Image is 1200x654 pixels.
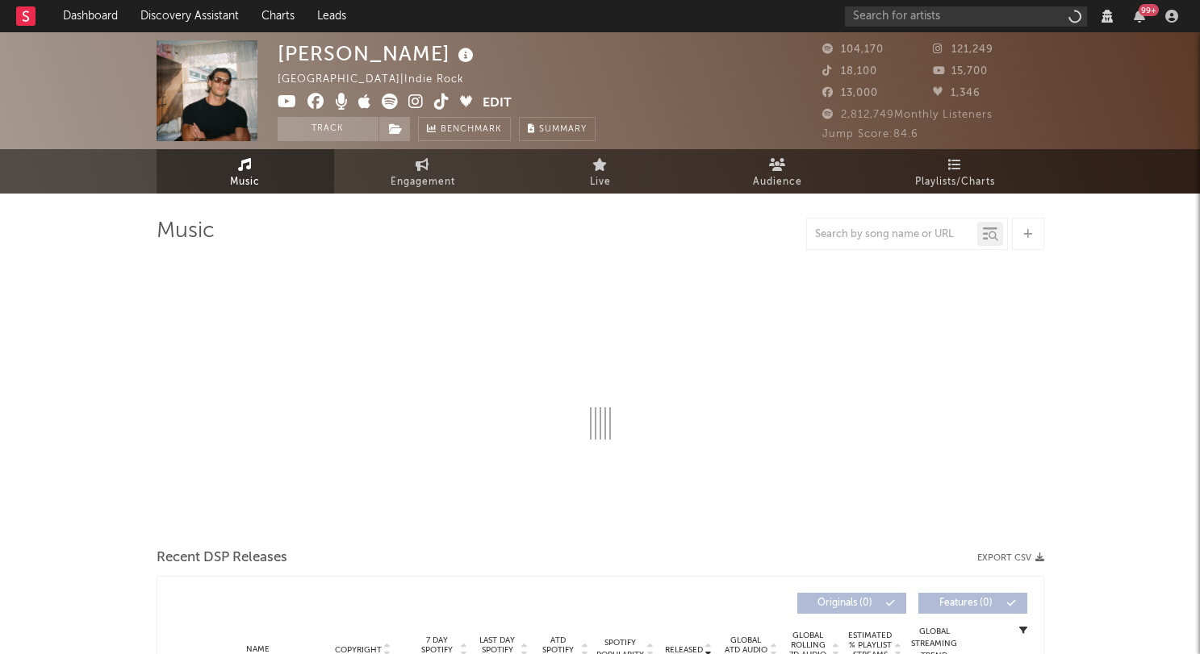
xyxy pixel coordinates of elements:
span: Live [590,173,611,192]
span: Engagement [391,173,455,192]
a: Audience [689,149,867,194]
span: 15,700 [933,66,988,77]
span: Originals ( 0 ) [808,598,882,608]
span: 18,100 [822,66,877,77]
span: Music [230,173,260,192]
a: Benchmark [418,117,511,141]
a: Playlists/Charts [867,149,1044,194]
span: 13,000 [822,88,878,98]
div: [GEOGRAPHIC_DATA] | Indie Rock [278,70,501,90]
span: Features ( 0 ) [929,598,1003,608]
div: 99 + [1139,4,1159,16]
button: Track [278,117,378,141]
button: Features(0) [918,593,1027,614]
a: Music [157,149,334,194]
span: Jump Score: 84.6 [822,129,918,140]
span: Summary [539,125,587,134]
span: Benchmark [441,120,502,140]
input: Search for artists [845,6,1087,27]
button: 99+ [1134,10,1145,23]
span: Audience [753,173,802,192]
button: Edit [483,94,512,114]
button: Summary [519,117,596,141]
span: Playlists/Charts [915,173,995,192]
input: Search by song name or URL [807,228,977,241]
button: Originals(0) [797,593,906,614]
span: 104,170 [822,44,884,55]
a: Engagement [334,149,512,194]
span: 2,812,749 Monthly Listeners [822,110,993,120]
div: [PERSON_NAME] [278,40,478,67]
a: Live [512,149,689,194]
span: 121,249 [933,44,993,55]
span: Recent DSP Releases [157,548,287,568]
button: Export CSV [977,553,1044,563]
span: 1,346 [933,88,980,98]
